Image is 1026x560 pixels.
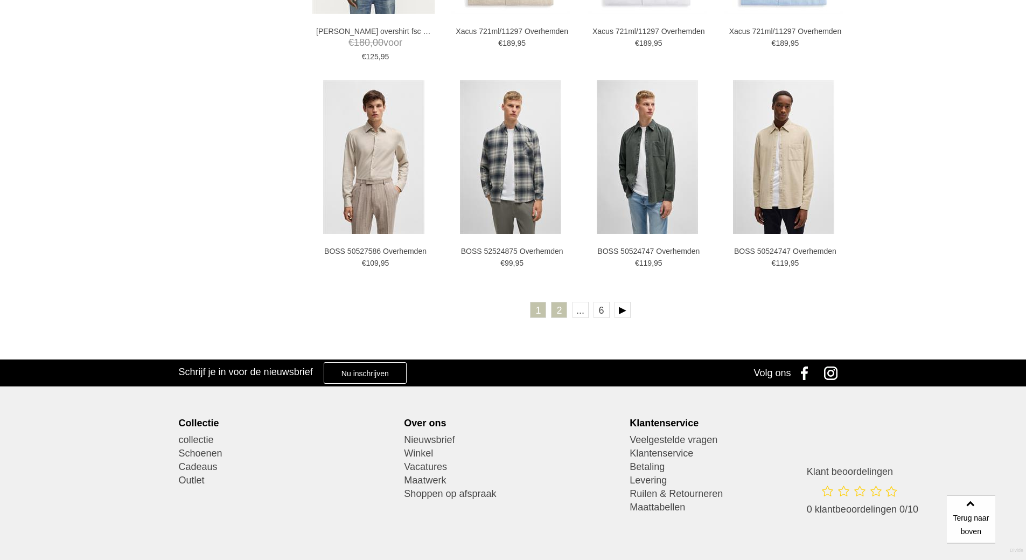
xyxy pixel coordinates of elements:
[791,259,799,267] span: 95
[348,37,354,48] span: €
[753,359,791,386] div: Volg ons
[630,460,847,474] a: Betaling
[630,487,847,501] a: Ruilen & Retourneren
[788,259,791,267] span: ,
[788,39,791,47] span: ,
[517,39,526,47] span: 95
[573,302,589,318] span: ...
[323,80,424,234] img: BOSS 50527586 Overhemden
[639,259,652,267] span: 119
[733,80,834,234] img: BOSS 50524747 Overhemden
[316,246,435,256] a: BOSS 50527586 Overhemden
[324,362,407,384] a: Nu inschrijven
[594,302,610,318] a: 6
[404,487,622,501] a: Shoppen op afspraak
[404,433,622,447] a: Nieuwsbrief
[630,474,847,487] a: Levering
[807,466,918,527] a: Klant beoordelingen 0 klantbeoordelingen 0/10
[652,39,654,47] span: ,
[597,80,698,234] img: BOSS 50524747 Overhemden
[776,259,788,267] span: 119
[726,26,844,36] a: Xacus 721ml/11297 Overhemden
[453,26,571,36] a: Xacus 721ml/11297 Overhemden
[807,504,918,515] span: 0 klantbeoordelingen 0/10
[381,52,389,61] span: 95
[354,37,370,48] span: 180
[515,39,517,47] span: ,
[793,359,820,386] a: Facebook
[654,39,662,47] span: 95
[179,433,396,447] a: collectie
[179,460,396,474] a: Cadeaus
[179,447,396,460] a: Schoenen
[630,501,847,514] a: Maattabellen
[381,259,389,267] span: 95
[652,259,654,267] span: ,
[589,26,708,36] a: Xacus 721ml/11297 Overhemden
[502,39,515,47] span: 189
[513,259,515,267] span: ,
[772,259,776,267] span: €
[635,259,639,267] span: €
[379,52,381,61] span: ,
[791,39,799,47] span: 95
[498,39,502,47] span: €
[947,495,995,543] a: Terug naar boven
[654,259,662,267] span: 95
[635,39,639,47] span: €
[505,259,513,267] span: 99
[630,433,847,447] a: Veelgestelde vragen
[500,259,505,267] span: €
[515,259,524,267] span: 95
[453,246,571,256] a: BOSS 52524875 Overhemden
[179,366,313,378] h3: Schrijf je in voor de nieuwsbrief
[1010,544,1023,557] a: Divide
[630,417,847,429] div: Klantenservice
[404,447,622,460] a: Winkel
[316,26,435,36] a: [PERSON_NAME] overshirt fsc Overhemden
[726,246,844,256] a: BOSS 50524747 Overhemden
[362,52,366,61] span: €
[772,39,776,47] span: €
[820,359,847,386] a: Instagram
[373,37,383,48] span: 00
[551,302,567,318] a: 2
[370,37,373,48] span: ,
[460,80,561,234] img: BOSS 52524875 Overhemden
[404,417,622,429] div: Over ons
[404,474,622,487] a: Maatwerk
[404,460,622,474] a: Vacatures
[630,447,847,460] a: Klantenservice
[179,417,396,429] div: Collectie
[316,36,435,50] span: voor
[366,52,378,61] span: 125
[366,259,378,267] span: 109
[776,39,788,47] span: 189
[379,259,381,267] span: ,
[639,39,652,47] span: 189
[179,474,396,487] a: Outlet
[807,466,918,478] h3: Klant beoordelingen
[589,246,708,256] a: BOSS 50524747 Overhemden
[530,302,546,318] a: 1
[362,259,366,267] span: €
